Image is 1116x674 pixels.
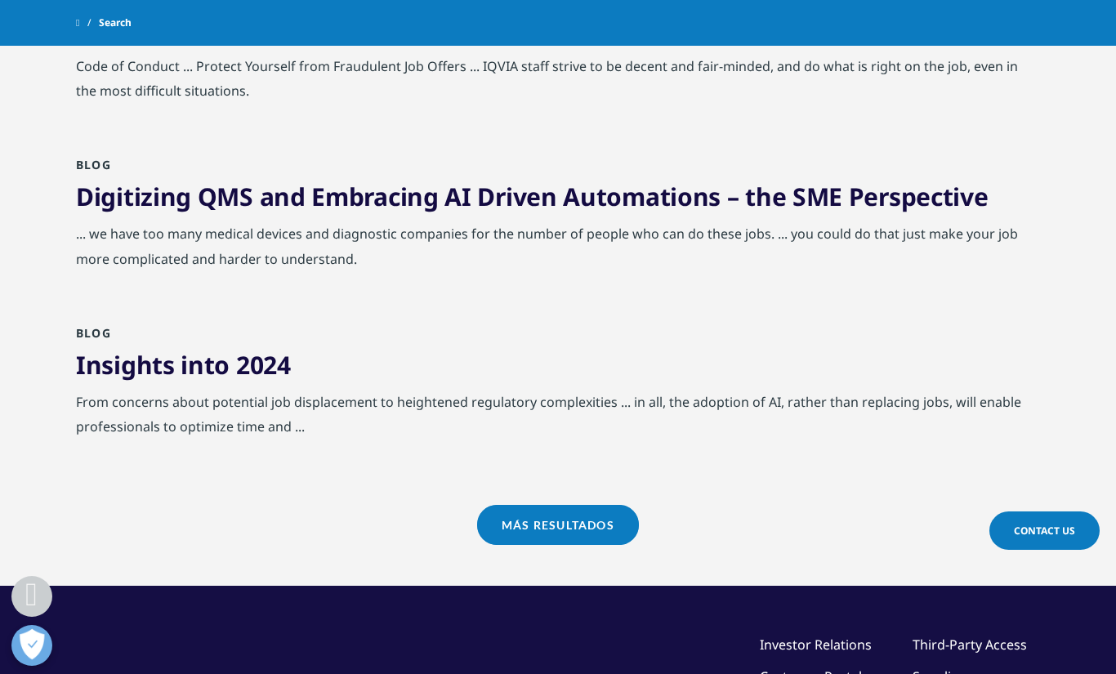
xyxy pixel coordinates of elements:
span: Search [99,8,132,38]
button: Abrir preferencias [11,625,52,666]
a: Insights into 2024 [76,348,291,382]
a: Digitizing QMS and Embracing AI Driven Automations – the SME Perspective [76,180,988,213]
a: Investor Relations [760,636,872,654]
span: Blog [76,157,111,172]
span: Blog [76,325,111,341]
div: Code of Conduct ... Protect Yourself from Fraudulent Job Offers ... IQVIA staff strive to be dece... [76,54,1040,111]
a: Contact Us [989,511,1100,550]
div: From concerns about potential job displacement to heightened regulatory complexities ... in all, ... [76,390,1040,447]
a: Más resultados [477,505,639,545]
div: ... we have too many medical devices and diagnostic companies for the number of people who can do... [76,221,1040,279]
a: Third-Party Access [913,636,1027,654]
span: Contact Us [1014,524,1075,538]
